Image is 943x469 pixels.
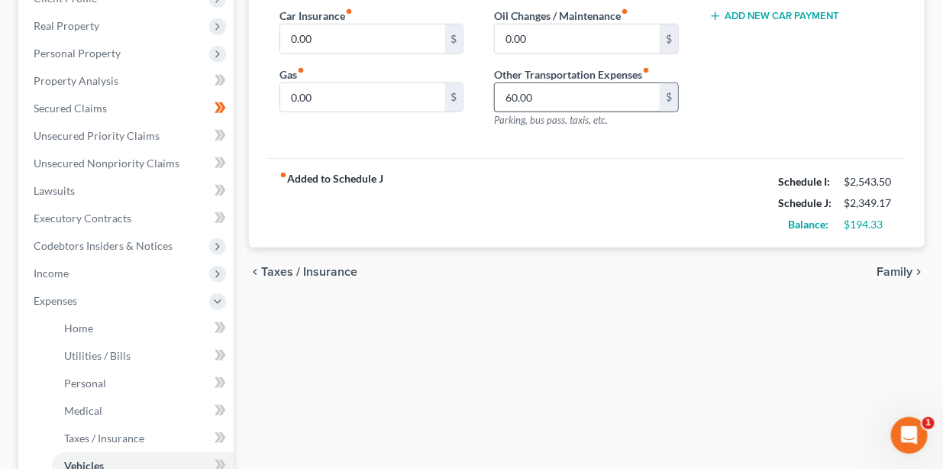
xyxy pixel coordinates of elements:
[844,217,894,232] div: $194.33
[52,342,234,370] a: Utilities / Bills
[34,47,121,60] span: Personal Property
[660,83,678,112] div: $
[922,417,935,429] span: 1
[64,322,93,335] span: Home
[64,404,102,417] span: Medical
[891,417,928,454] iframe: Intercom live chat
[21,122,234,150] a: Unsecured Priority Claims
[494,114,608,126] span: Parking, bus pass, taxis, etc.
[445,24,463,53] div: $
[52,425,234,452] a: Taxes / Insurance
[445,83,463,112] div: $
[34,157,179,170] span: Unsecured Nonpriority Claims
[52,370,234,397] a: Personal
[34,267,69,280] span: Income
[34,184,75,197] span: Lawsuits
[261,266,357,278] span: Taxes / Insurance
[280,83,445,112] input: --
[778,196,832,209] strong: Schedule J:
[52,315,234,342] a: Home
[64,432,144,445] span: Taxes / Insurance
[34,19,99,32] span: Real Property
[642,66,650,74] i: fiber_manual_record
[494,8,628,24] label: Oil Changes / Maintenance
[495,24,660,53] input: --
[34,212,131,225] span: Executory Contracts
[279,8,353,24] label: Car Insurance
[279,171,383,235] strong: Added to Schedule J
[21,95,234,122] a: Secured Claims
[279,171,287,179] i: fiber_manual_record
[21,177,234,205] a: Lawsuits
[844,196,894,211] div: $2,349.17
[21,150,234,177] a: Unsecured Nonpriority Claims
[877,266,912,278] span: Family
[64,349,131,362] span: Utilities / Bills
[788,218,828,231] strong: Balance:
[844,174,894,189] div: $2,543.50
[912,266,925,278] i: chevron_right
[621,8,628,15] i: fiber_manual_record
[660,24,678,53] div: $
[877,266,925,278] button: Family chevron_right
[494,66,650,82] label: Other Transportation Expenses
[280,24,445,53] input: --
[52,397,234,425] a: Medical
[64,377,106,390] span: Personal
[249,266,261,278] i: chevron_left
[34,294,77,307] span: Expenses
[345,8,353,15] i: fiber_manual_record
[21,67,234,95] a: Property Analysis
[34,129,160,142] span: Unsecured Priority Claims
[34,102,107,115] span: Secured Claims
[778,175,830,188] strong: Schedule I:
[297,66,305,74] i: fiber_manual_record
[34,239,173,252] span: Codebtors Insiders & Notices
[279,66,305,82] label: Gas
[709,10,839,22] button: Add New Car Payment
[249,266,357,278] button: chevron_left Taxes / Insurance
[34,74,118,87] span: Property Analysis
[21,205,234,232] a: Executory Contracts
[495,83,660,112] input: --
